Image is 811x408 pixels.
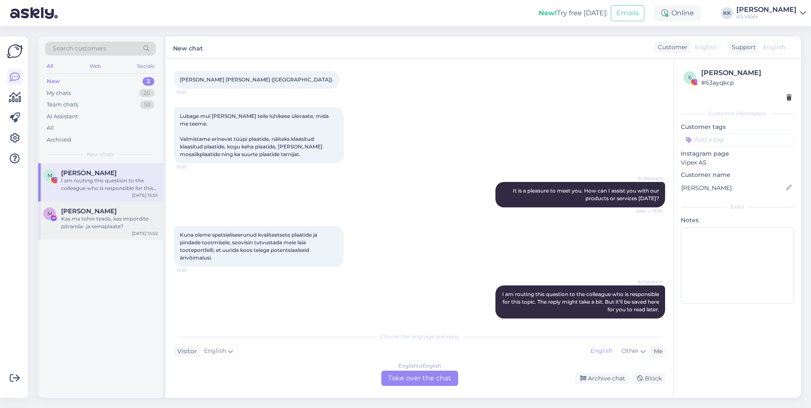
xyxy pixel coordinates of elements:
span: Miral Domingotiles [61,207,117,215]
div: I am routing this question to the colleague who is responsible for this topic. The reply might ta... [61,177,158,192]
div: AS Vipex [736,13,797,20]
div: English to English [398,362,441,370]
div: Kas ma tohin teada, kas impordite põranda- ja seinaplaate? [61,215,158,230]
span: Search customers [53,44,106,53]
span: English [695,43,717,52]
label: New chat [173,42,203,53]
span: Lubage mul [PERSON_NAME] teile lühikese ülevaate, mida me teeme. Valmistame erinevat tüüpi plaati... [180,113,330,157]
input: Add name [681,183,784,193]
button: Emails [611,5,644,21]
div: Team chats [47,101,78,109]
div: All [47,124,54,132]
span: Seen ✓ 15:55 [631,208,663,214]
div: Archive chat [575,373,629,384]
p: Customer tags [681,123,794,131]
div: [PERSON_NAME] [736,6,797,13]
div: 53 [140,101,154,109]
input: Add a tag [681,133,794,146]
div: 2 [143,77,154,86]
span: English [204,347,226,356]
span: I am routing this question to the colleague who is responsible for this topic. The reply might ta... [502,291,660,313]
div: Me [650,347,663,356]
div: AI Assistant [47,112,78,121]
span: New chats [87,151,114,158]
div: Web [88,61,103,72]
p: Vipex AS [681,158,794,167]
div: All [45,61,55,72]
div: Customer information [681,110,794,117]
div: New [47,77,60,86]
span: 15:55 [176,164,208,170]
div: Extra [681,203,794,211]
div: [DATE] 15:55 [132,192,158,198]
b: New! [539,9,557,17]
span: It is a pleasure to meet you. How can I assist you with our products or services [DATE]? [513,187,660,201]
div: # 63ayqkcp [701,78,791,87]
span: 15:55 [176,89,208,95]
span: 15:55 [176,267,208,274]
span: AI Assistant [631,279,663,285]
div: Try free [DATE]: [539,8,607,18]
div: Online [654,6,701,21]
span: 15:55 [631,319,663,325]
div: KK [721,7,733,19]
span: M [48,210,52,217]
div: Choose the language and reply [174,333,665,341]
span: Kuna oleme spetsialiseerunud kvaliteetsete plaatide ja pindade tootmisele, soovisin tutvustada me... [180,232,319,261]
span: 6 [688,74,691,81]
div: My chats [47,89,71,98]
span: M [48,172,52,179]
div: Take over the chat [381,371,458,386]
span: Miral Domingotiles [61,169,117,177]
span: Other [621,347,639,355]
div: Customer [654,43,688,52]
div: Block [632,373,665,384]
div: [DATE] 15:52 [132,230,158,237]
a: [PERSON_NAME]AS Vipex [736,6,806,20]
div: Socials [135,61,156,72]
div: Archived [47,136,71,144]
p: Notes [681,216,794,225]
div: [PERSON_NAME] [701,68,791,78]
div: Support [728,43,756,52]
p: Instagram page [681,149,794,158]
span: English [763,43,785,52]
div: English [586,345,617,358]
div: 20 [139,89,154,98]
p: Customer name [681,170,794,179]
span: AI Assistant [631,175,663,182]
div: Visitor [174,347,197,356]
span: [PERSON_NAME] [PERSON_NAME] ([GEOGRAPHIC_DATA]). [180,76,333,83]
img: Askly Logo [7,43,23,59]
